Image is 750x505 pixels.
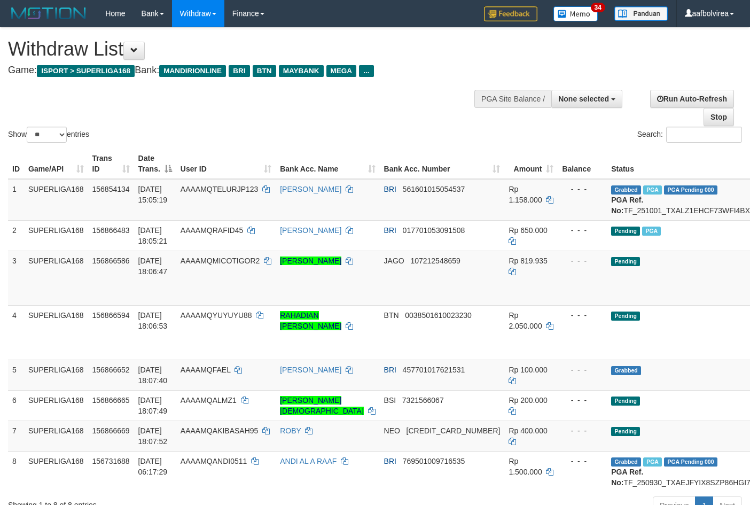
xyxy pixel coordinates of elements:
span: 156731688 [92,457,130,465]
span: AAAAMQALMZ1 [181,396,237,405]
span: Rp 650.000 [509,226,547,235]
th: Trans ID: activate to sort column ascending [88,149,134,179]
span: Rp 819.935 [509,257,547,265]
span: None selected [558,95,609,103]
span: NEO [384,426,400,435]
span: BRI [384,185,396,193]
td: 2 [8,220,24,251]
span: Copy 457701017621531 to clipboard [403,366,465,374]
span: [DATE] 18:06:47 [138,257,168,276]
span: Grabbed [611,366,641,375]
span: Copy 017701053091508 to clipboard [403,226,465,235]
label: Search: [637,127,742,143]
span: 156866665 [92,396,130,405]
span: 156866483 [92,226,130,235]
span: Rp 200.000 [509,396,547,405]
span: AAAAMQTELURJP123 [181,185,259,193]
span: Rp 400.000 [509,426,547,435]
a: [PERSON_NAME] [280,226,341,235]
span: Copy 107212548659 to clipboard [410,257,460,265]
span: Pending [611,227,640,236]
th: Bank Acc. Name: activate to sort column ascending [276,149,379,179]
div: - - - [562,395,603,406]
span: Copy 769501009716535 to clipboard [403,457,465,465]
span: BRI [384,457,396,465]
span: PGA Pending [664,457,717,467]
span: MAYBANK [279,65,324,77]
span: AAAAMQAKIBASAH95 [181,426,259,435]
td: SUPERLIGA168 [24,179,88,221]
th: Game/API: activate to sort column ascending [24,149,88,179]
span: PGA Pending [664,185,717,195]
th: Amount: activate to sort column ascending [504,149,558,179]
td: 3 [8,251,24,305]
a: RAHADIAN [PERSON_NAME] [280,311,341,330]
div: - - - [562,364,603,375]
td: SUPERLIGA168 [24,390,88,421]
a: [PERSON_NAME] [280,185,341,193]
input: Search: [666,127,742,143]
span: MANDIRIONLINE [159,65,226,77]
span: Copy 5859459297850900 to clipboard [407,426,501,435]
a: ROBY [280,426,301,435]
span: Rp 1.158.000 [509,185,542,204]
span: Pending [611,257,640,266]
div: - - - [562,255,603,266]
span: Rp 100.000 [509,366,547,374]
span: [DATE] 18:05:21 [138,226,168,245]
span: ... [359,65,373,77]
span: Marked by aafsengchandara [643,185,662,195]
span: AAAAMQANDI0511 [181,457,247,465]
span: [DATE] 18:07:52 [138,426,168,446]
span: Copy 0038501610023230 to clipboard [405,311,472,320]
span: 156854134 [92,185,130,193]
span: Grabbed [611,457,641,467]
span: [DATE] 18:07:40 [138,366,168,385]
div: PGA Site Balance / [474,90,551,108]
span: Rp 2.050.000 [509,311,542,330]
span: ISPORT > SUPERLIGA168 [37,65,135,77]
span: BRI [384,226,396,235]
span: AAAAMQMICOTIGOR2 [181,257,260,265]
div: - - - [562,425,603,436]
span: Copy 7321566067 to clipboard [402,396,444,405]
div: - - - [562,225,603,236]
span: BTN [384,311,399,320]
td: SUPERLIGA168 [24,305,88,360]
span: Rp 1.500.000 [509,457,542,476]
h1: Withdraw List [8,38,489,60]
span: BRI [229,65,249,77]
label: Show entries [8,127,89,143]
span: 156866594 [92,311,130,320]
div: - - - [562,184,603,195]
span: AAAAMQRAFID45 [181,226,243,235]
img: MOTION_logo.png [8,5,89,21]
b: PGA Ref. No: [611,468,643,487]
a: [PERSON_NAME] [280,257,341,265]
img: panduan.png [614,6,668,21]
div: - - - [562,456,603,467]
span: Pending [611,397,640,406]
span: AAAAMQYUYUYU88 [181,311,252,320]
td: 6 [8,390,24,421]
a: [PERSON_NAME] [280,366,341,374]
span: MEGA [326,65,357,77]
span: JAGO [384,257,404,265]
a: [PERSON_NAME][DEMOGRAPHIC_DATA] [280,396,364,415]
td: SUPERLIGA168 [24,421,88,451]
span: 156866586 [92,257,130,265]
a: ANDI AL A RAAF [280,457,337,465]
th: ID [8,149,24,179]
span: Pending [611,312,640,321]
td: 8 [8,451,24,492]
th: Bank Acc. Number: activate to sort column ascending [380,149,505,179]
span: BTN [253,65,276,77]
span: Marked by aafromsomean [643,457,662,467]
span: Pending [611,427,640,436]
td: 5 [8,360,24,390]
h4: Game: Bank: [8,65,489,76]
span: BRI [384,366,396,374]
th: Date Trans.: activate to sort column descending [134,149,176,179]
a: Stop [704,108,734,126]
span: BSI [384,396,396,405]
